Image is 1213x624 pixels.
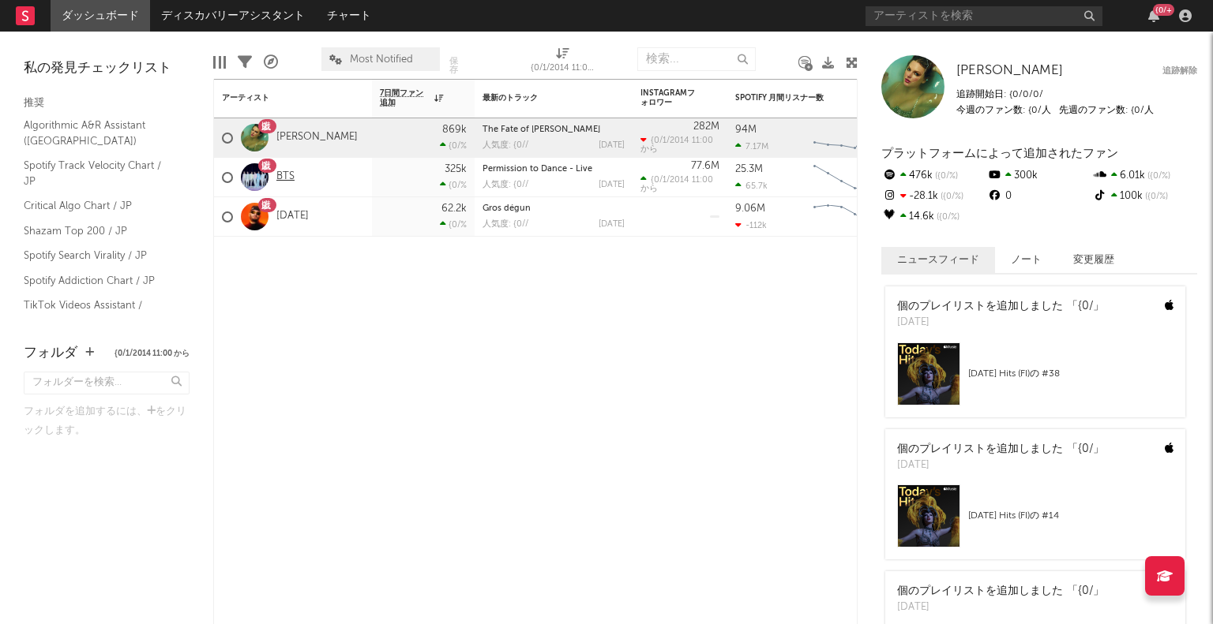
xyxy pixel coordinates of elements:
a: The Fate of [PERSON_NAME] [483,125,600,134]
div: 100k [1092,186,1197,207]
div: {0/1/2014 11:00 から [640,135,719,154]
svg: Chart title [806,158,877,197]
div: 62.2k [441,204,467,214]
span: 追跡開始日: {0/0/0/ [956,90,1043,99]
div: 個のプレイリストを追加しました [897,298,1104,315]
span: {0/% [933,172,958,181]
span: [PERSON_NAME] [956,64,1063,77]
svg: Chart title [806,118,877,158]
span: 7日間ファン追加 [380,88,430,107]
div: [DATE] Hits (FI) の # 14 [968,506,1174,525]
div: 人気度: {0// [483,141,528,150]
div: [DATE] [897,600,1104,615]
div: Gros dégun [483,204,625,213]
a: [DATE] Hits (FI)の #38 [885,342,1185,417]
div: 325k [445,164,467,174]
div: [DATE] [599,181,625,189]
a: [PERSON_NAME] [276,131,358,144]
div: 人気度: {0// [483,220,528,229]
div: 列の編集 [213,39,226,85]
a: Shazam Top 200 / JP [24,222,174,240]
input: 検索... [637,47,756,71]
div: [DATE] [897,458,1104,473]
input: アーティストを検索 [866,6,1102,26]
a: [DATE] Hits (FI)の #14 [885,484,1185,559]
div: 869k [442,125,467,135]
div: 65.7k [735,181,768,191]
span: Most Notified [350,54,413,65]
div: 7.17M [735,141,768,151]
div: 推奨 [24,94,190,113]
input: フォルダーを検索... [24,372,190,394]
div: [DATE] [599,220,625,229]
div: [DATE] [897,315,1104,331]
div: The Fate of Ophelia [483,125,625,134]
a: Gros dégun [483,204,531,213]
button: {0/1/2014 11:00 から [115,349,190,357]
div: -28.1k [881,186,986,207]
div: -112k [735,220,767,230]
div: 0 [986,186,1091,207]
div: 個のプレイリストを追加しました [897,583,1104,600]
a: 「{0/」 [1067,585,1104,596]
div: 6.01k [1092,166,1197,186]
button: ノート [995,247,1057,273]
div: {0/% [440,219,467,230]
a: [PERSON_NAME] [956,63,1063,79]
a: Spotify Addiction Chart / JP [24,272,174,290]
div: 300k [986,166,1091,186]
div: {0/1/2014 11:00 から [531,39,594,85]
a: Spotify Search Virality / JP [24,247,174,264]
div: フォルダ [24,344,77,363]
span: {0/% [1143,192,1168,201]
button: 保存 [445,57,462,74]
div: {0/+ [1153,4,1174,16]
span: 先週のファン数: {0/人 [956,106,1154,115]
a: Critical Algo Chart / JP [24,197,174,215]
button: ニュースフィード [881,247,995,273]
div: Spotify 月間リスナー数 [735,93,854,103]
button: 追跡解除 [1162,63,1197,79]
div: [DATE] [599,141,625,150]
div: フォルダを追加するには、 をクリックします。 [24,402,190,440]
span: {0/% [934,213,960,222]
div: Permission to Dance - Live [483,165,625,174]
div: 25.3M [735,164,763,174]
a: [DATE] [276,210,309,223]
a: 「{0/」 [1067,443,1104,454]
div: 個のプレイリストを追加しました [897,441,1104,458]
span: {0/% [1145,172,1170,181]
div: 77.6M [691,161,719,171]
div: [DATE] Hits (FI) の # 38 [968,364,1174,383]
div: {0/1/2014 11:00 から [531,59,594,78]
div: 人気度: {0// [483,181,528,189]
span: 今週のファン数: {0/人 [956,106,1051,115]
a: Algorithmic A&R Assistant ([GEOGRAPHIC_DATA]) [24,117,174,149]
div: アーティスト [222,93,340,103]
div: {0/% [440,180,467,190]
span: プラットフォームによって追加されたファン [881,148,1118,159]
a: TikTok Videos Assistant / [GEOGRAPHIC_DATA] [24,297,174,329]
div: 94M [735,125,757,135]
a: BTS [276,170,295,184]
button: {0/+ [1148,9,1159,22]
button: 変更履歴 [1057,247,1130,273]
div: 最新のトラック [483,93,601,103]
div: 476k [881,166,986,186]
div: A&Rパイプライン [264,39,278,85]
div: 14.6k [881,207,986,227]
div: {0/% [440,140,467,151]
div: {0/1/2014 11:00 から [640,174,719,193]
div: 9.06M [735,204,765,214]
div: 282M [693,121,719,132]
a: Spotify Track Velocity Chart / JP [24,157,174,189]
div: フィルター [238,39,252,85]
div: Instagramフォロワー [640,88,696,107]
a: Permission to Dance - Live [483,165,592,174]
svg: Chart title [806,197,877,237]
a: 「{0/」 [1067,301,1104,312]
div: 私の発見チェックリスト [24,59,190,78]
span: {0/% [938,192,963,201]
